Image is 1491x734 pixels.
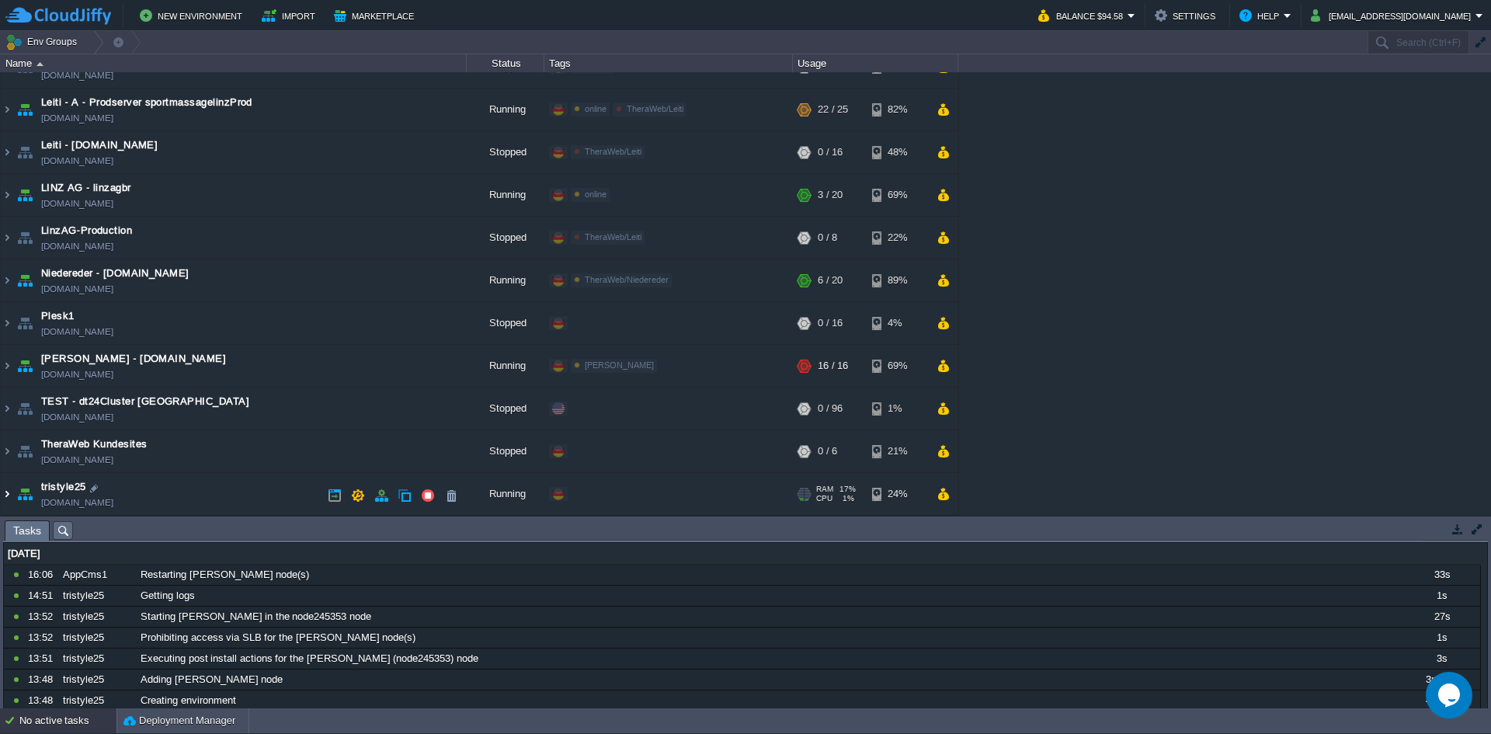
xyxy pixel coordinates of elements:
[59,628,135,648] div: tristyle25
[1,304,13,346] img: AMDAwAAAACH5BAEAAAAALAAAAAABAAEAAAICRAEAOw==
[1426,672,1475,718] iframe: chat widget
[41,325,113,341] a: [DOMAIN_NAME]
[141,631,415,645] span: Prohibiting access via SLB for the [PERSON_NAME] node(s)
[41,96,252,112] a: Leiti - A - Prodserver sportmassagelinzProd
[59,586,135,606] div: tristyle25
[59,649,135,669] div: tristyle25
[818,261,843,303] div: 6 / 20
[141,568,309,582] span: Restarting [PERSON_NAME] node(s)
[467,304,544,346] div: Stopped
[14,176,36,217] img: AMDAwAAAACH5BAEAAAAALAAAAAABAAEAAAICRAEAOw==
[123,713,235,729] button: Deployment Manager
[5,31,82,53] button: Env Groups
[872,304,923,346] div: 4%
[41,310,75,325] a: Plesk1
[19,708,116,733] div: No active tasks
[41,197,113,213] a: [DOMAIN_NAME]
[41,368,113,384] a: [DOMAIN_NAME]
[141,673,283,687] span: Adding [PERSON_NAME] node
[1155,6,1220,25] button: Settings
[545,54,792,72] div: Tags
[141,589,195,603] span: Getting logs
[585,277,669,286] span: TheraWeb/Niedereder
[1311,6,1475,25] button: [EMAIL_ADDRESS][DOMAIN_NAME]
[818,218,837,260] div: 0 / 8
[14,218,36,260] img: AMDAwAAAACH5BAEAAAAALAAAAAABAAEAAAICRAEAOw==
[41,283,113,298] a: [DOMAIN_NAME]
[41,438,148,454] span: TheraWeb Kundesites
[28,628,57,648] div: 13:52
[28,607,57,627] div: 13:52
[14,133,36,175] img: AMDAwAAAACH5BAEAAAAALAAAAAABAAEAAAICRAEAOw==
[41,454,113,469] a: [DOMAIN_NAME]
[1,90,13,132] img: AMDAwAAAACH5BAEAAAAALAAAAAABAAEAAAICRAEAOw==
[41,353,226,368] a: [PERSON_NAME] - [DOMAIN_NAME]
[585,191,606,200] span: online
[59,565,135,585] div: AppCms1
[41,267,189,283] a: Niedereder - [DOMAIN_NAME]
[818,432,837,474] div: 0 / 6
[872,475,923,517] div: 24%
[59,607,135,627] div: tristyle25
[1,176,13,217] img: AMDAwAAAACH5BAEAAAAALAAAAAABAAEAAAICRAEAOw==
[467,261,544,303] div: Running
[28,586,57,606] div: 14:51
[818,133,843,175] div: 0 / 16
[5,6,111,26] img: CloudJiffy
[1239,6,1284,25] button: Help
[818,304,843,346] div: 0 / 16
[141,610,371,624] span: Starting [PERSON_NAME] in the node245353 node
[467,54,544,72] div: Status
[14,389,36,431] img: AMDAwAAAACH5BAEAAAAALAAAAAABAAEAAAICRAEAOw==
[467,176,544,217] div: Running
[41,224,132,240] span: LinzAG-Production
[41,240,113,256] a: [DOMAIN_NAME]
[872,218,923,260] div: 22%
[14,90,36,132] img: AMDAwAAAACH5BAEAAAAALAAAAAABAAEAAAICRAEAOw==
[14,304,36,346] img: AMDAwAAAACH5BAEAAAAALAAAAAABAAEAAAICRAEAOw==
[28,691,57,711] div: 13:48
[1403,628,1479,648] div: 1s
[14,261,36,303] img: AMDAwAAAACH5BAEAAAAALAAAAAABAAEAAAICRAEAOw==
[334,6,419,25] button: Marketplace
[41,155,113,170] a: [DOMAIN_NAME]
[59,691,135,711] div: tristyle25
[816,496,832,505] span: CPU
[41,182,131,197] a: LINZ AG - linzagbr
[1403,586,1479,606] div: 1s
[818,389,843,431] div: 0 / 96
[41,481,86,496] a: tristyle25
[141,694,236,708] span: Creating environment
[872,389,923,431] div: 1%
[1038,6,1128,25] button: Balance $94.58
[41,496,113,512] a: [DOMAIN_NAME]
[41,139,158,155] a: Leiti - [DOMAIN_NAME]
[467,475,544,517] div: Running
[1403,691,1479,711] div: 4m 14s
[14,346,36,388] img: AMDAwAAAACH5BAEAAAAALAAAAAABAAEAAAICRAEAOw==
[1,475,13,517] img: AMDAwAAAACH5BAEAAAAALAAAAAABAAEAAAICRAEAOw==
[1403,670,1479,690] div: 3m 33s
[36,62,43,66] img: AMDAwAAAACH5BAEAAAAALAAAAAABAAEAAAICRAEAOw==
[585,234,641,243] span: TheraWeb/Leiti
[872,432,923,474] div: 21%
[818,346,848,388] div: 16 / 16
[1,218,13,260] img: AMDAwAAAACH5BAEAAAAALAAAAAABAAEAAAICRAEAOw==
[467,389,544,431] div: Stopped
[140,6,247,25] button: New Environment
[262,6,320,25] button: Import
[794,54,958,72] div: Usage
[1,389,13,431] img: AMDAwAAAACH5BAEAAAAALAAAAAABAAEAAAICRAEAOw==
[14,475,36,517] img: AMDAwAAAACH5BAEAAAAALAAAAAABAAEAAAICRAEAOw==
[1,261,13,303] img: AMDAwAAAACH5BAEAAAAALAAAAAABAAEAAAICRAEAOw==
[818,90,848,132] div: 22 / 25
[467,90,544,132] div: Running
[28,670,57,690] div: 13:48
[872,261,923,303] div: 89%
[839,486,856,496] span: 17%
[13,521,41,541] span: Tasks
[4,544,1480,564] div: [DATE]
